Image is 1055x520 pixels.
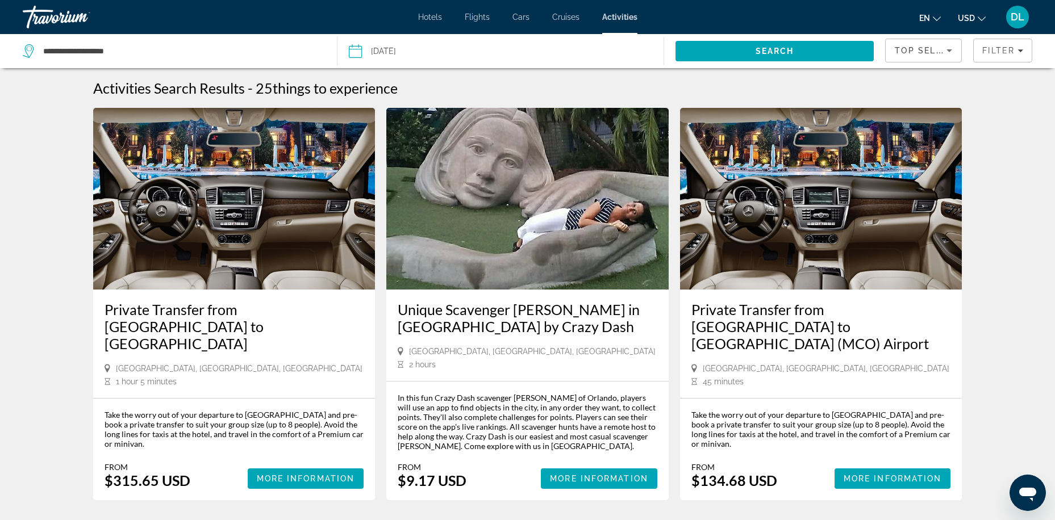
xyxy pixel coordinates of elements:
span: DL [1011,11,1024,23]
button: More Information [835,468,951,489]
span: More Information [550,474,648,483]
button: User Menu [1003,5,1032,29]
div: Take the worry out of your departure to [GEOGRAPHIC_DATA] and pre-book a private transfer to suit... [691,410,951,448]
span: things to experience [273,79,398,97]
a: Cruises [552,12,579,22]
button: Search [675,41,874,61]
a: Unique Scavenger [PERSON_NAME] in [GEOGRAPHIC_DATA] by Crazy Dash [398,301,657,335]
a: Cars [512,12,529,22]
iframe: Button to launch messaging window [1010,475,1046,511]
button: More Information [248,468,364,489]
a: Hotels [418,12,442,22]
button: Change language [919,10,941,26]
input: Search destination [42,43,320,60]
span: More Information [844,474,942,483]
h2: 25 [256,79,398,97]
div: $315.65 USD [105,472,190,489]
span: 1 hour 5 minutes [116,377,177,386]
button: Change currency [958,10,986,26]
div: From [398,462,466,472]
div: From [105,462,190,472]
img: Private Transfer from Universal Studios to Port Canaveral [93,108,376,290]
a: Private Transfer from [GEOGRAPHIC_DATA] to [GEOGRAPHIC_DATA] [105,301,364,352]
span: en [919,14,930,23]
div: In this fun Crazy Dash scavenger [PERSON_NAME] of Orlando, players will use an app to find object... [398,393,657,451]
span: 45 minutes [703,377,744,386]
mat-select: Sort by [895,44,952,57]
button: [DATE]Date: Nov 27, 2025 [349,34,663,68]
img: Unique Scavenger Hunt in Orlando by Crazy Dash [386,108,669,290]
span: Top Sellers [895,46,960,55]
span: [GEOGRAPHIC_DATA], [GEOGRAPHIC_DATA], [GEOGRAPHIC_DATA] [409,347,656,356]
span: [GEOGRAPHIC_DATA], [GEOGRAPHIC_DATA], [GEOGRAPHIC_DATA] [703,364,949,373]
a: Private Transfer from [GEOGRAPHIC_DATA] to [GEOGRAPHIC_DATA] (MCO) Airport [691,301,951,352]
span: - [248,79,253,97]
a: Activities [602,12,637,22]
div: $134.68 USD [691,472,777,489]
span: 2 hours [409,360,436,369]
a: Travorium [23,2,136,32]
span: [GEOGRAPHIC_DATA], [GEOGRAPHIC_DATA], [GEOGRAPHIC_DATA] [116,364,362,373]
h1: Activities Search Results [93,79,245,97]
a: Flights [465,12,490,22]
span: Filter [982,46,1015,55]
div: $9.17 USD [398,472,466,489]
button: Filters [973,39,1032,62]
span: USD [958,14,975,23]
div: Take the worry out of your departure to [GEOGRAPHIC_DATA] and pre-book a private transfer to suit... [105,410,364,448]
span: Search [756,47,794,56]
span: More Information [257,474,355,483]
img: Private Transfer from Reunion to Orlando (MCO) Airport [680,108,962,290]
div: From [691,462,777,472]
button: More Information [541,468,657,489]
